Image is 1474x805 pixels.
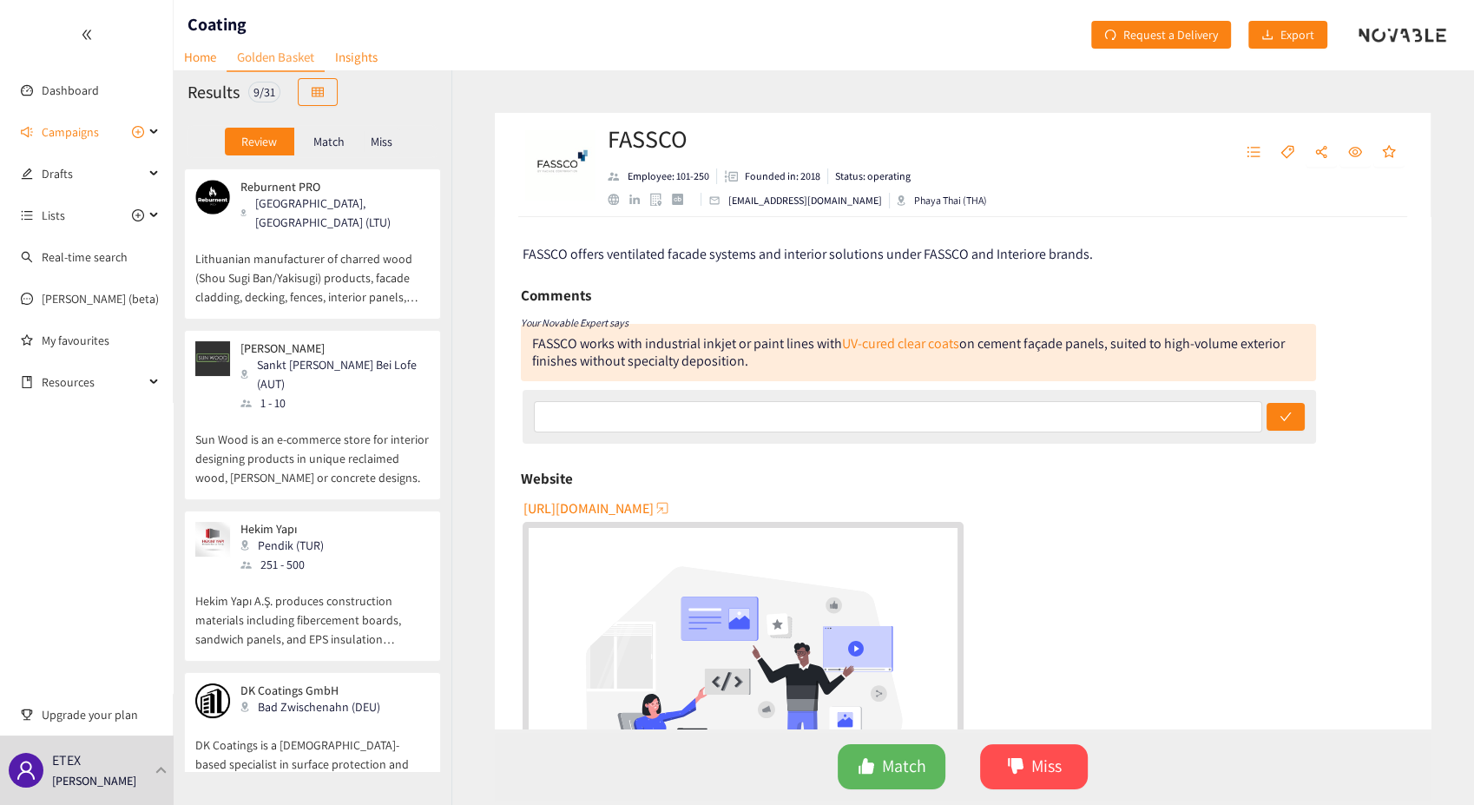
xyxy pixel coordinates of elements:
[241,135,277,148] p: Review
[21,209,33,221] span: unordered-list
[1238,139,1269,167] button: unordered-list
[240,194,428,232] div: [GEOGRAPHIC_DATA], [GEOGRAPHIC_DATA] (LTU)
[1280,411,1292,425] span: check
[313,135,345,148] p: Match
[42,249,128,265] a: Real-time search
[1247,145,1260,161] span: unordered-list
[52,749,81,771] p: ETEX
[1267,403,1305,431] button: check
[1280,145,1294,161] span: tag
[521,282,591,308] h6: Comments
[240,683,380,697] p: DK Coatings GmbH
[42,291,159,307] a: [PERSON_NAME] (beta)
[195,341,230,376] img: Snapshot of the company's website
[1007,757,1024,777] span: dislike
[16,760,36,781] span: user
[371,135,392,148] p: Miss
[240,355,428,393] div: Sankt [PERSON_NAME] Bei Lofer (AUT)
[240,341,418,355] p: [PERSON_NAME]
[240,555,334,574] div: 251 - 500
[608,168,717,184] li: Employees
[532,334,1285,370] div: FASSCO works with industrial inkjet or paint lines with on cement façade panels, suited to high-v...
[1339,139,1371,167] button: eye
[21,168,33,180] span: edit
[1280,25,1314,44] span: Export
[298,78,338,106] button: table
[717,168,828,184] li: Founded in year
[1104,29,1116,43] span: redo
[525,130,595,200] img: Company Logo
[21,126,33,138] span: sound
[628,168,709,184] p: Employee: 101-250
[240,180,418,194] p: Reburnent PRO
[325,43,388,70] a: Insights
[132,126,144,138] span: plus-circle
[42,323,160,358] a: My favourites
[42,198,65,233] span: Lists
[1191,617,1474,805] div: Widget de chat
[52,771,136,790] p: [PERSON_NAME]
[980,744,1088,789] button: dislikeMiss
[1314,145,1328,161] span: share-alt
[608,122,987,156] h2: FASSCO
[745,168,820,184] p: Founded in: 2018
[523,494,671,522] button: [URL][DOMAIN_NAME]
[188,12,247,36] h1: Coating
[42,82,99,98] a: Dashboard
[1191,617,1474,805] iframe: Chat Widget
[842,334,959,353] a: UV-cured clear coats
[858,757,875,777] span: like
[521,465,573,492] h6: Website
[312,86,324,100] span: table
[629,195,650,205] a: linkedin
[523,498,654,519] span: [URL][DOMAIN_NAME]
[81,29,93,41] span: double-left
[240,522,324,536] p: Hekim Yapı
[195,180,230,214] img: Snapshot of the company's website
[828,168,911,184] li: Status
[835,168,911,184] p: Status: operating
[195,574,430,649] p: Hekim Yapı A.Ş. produces construction materials including fibercement boards, sandwich panels, an...
[650,193,672,206] a: google maps
[240,697,391,716] div: Bad Zwischenahn (DEU)
[1261,29,1273,43] span: download
[1248,21,1327,49] button: downloadExport
[897,193,987,208] div: Phaya Thai (THA)
[521,316,628,329] i: Your Novable Expert says
[1373,139,1405,167] button: star
[1382,145,1396,161] span: star
[240,536,334,555] div: Pendik (TUR)
[227,43,325,72] a: Golden Basket
[42,365,144,399] span: Resources
[1306,139,1337,167] button: share-alt
[42,115,99,149] span: Campaigns
[608,194,629,205] a: website
[188,80,240,104] h2: Results
[1091,21,1231,49] button: redoRequest a Delivery
[21,709,33,721] span: trophy
[838,744,945,789] button: likeMatch
[195,683,230,718] img: Snapshot of the company's website
[195,232,430,307] p: Lithuanian manufacturer of charred wood (Shou Sugi Ban/Yakisugi) products, facade cladding, decki...
[1123,25,1218,44] span: Request a Delivery
[240,393,428,412] div: 1 - 10
[523,245,1093,263] span: FASSCO offers ventilated facade systems and interior solutions under FASSCO and Interiore brands.
[42,156,144,191] span: Drafts
[195,718,430,793] p: DK Coatings is a [DEMOGRAPHIC_DATA]-based specialist in surface protection and coating technologi...
[728,193,882,208] p: [EMAIL_ADDRESS][DOMAIN_NAME]
[1348,145,1362,161] span: eye
[195,412,430,487] p: Sun Wood is an e-commerce store for interior designing products in unique reclaimed wood, [PERSON...
[174,43,227,70] a: Home
[21,376,33,388] span: book
[1272,139,1303,167] button: tag
[672,194,694,205] a: crunchbase
[882,753,926,780] span: Match
[132,209,144,221] span: plus-circle
[42,697,160,732] span: Upgrade your plan
[248,82,280,102] div: 9 / 31
[195,522,230,557] img: Snapshot of the company's website
[1031,753,1062,780] span: Miss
